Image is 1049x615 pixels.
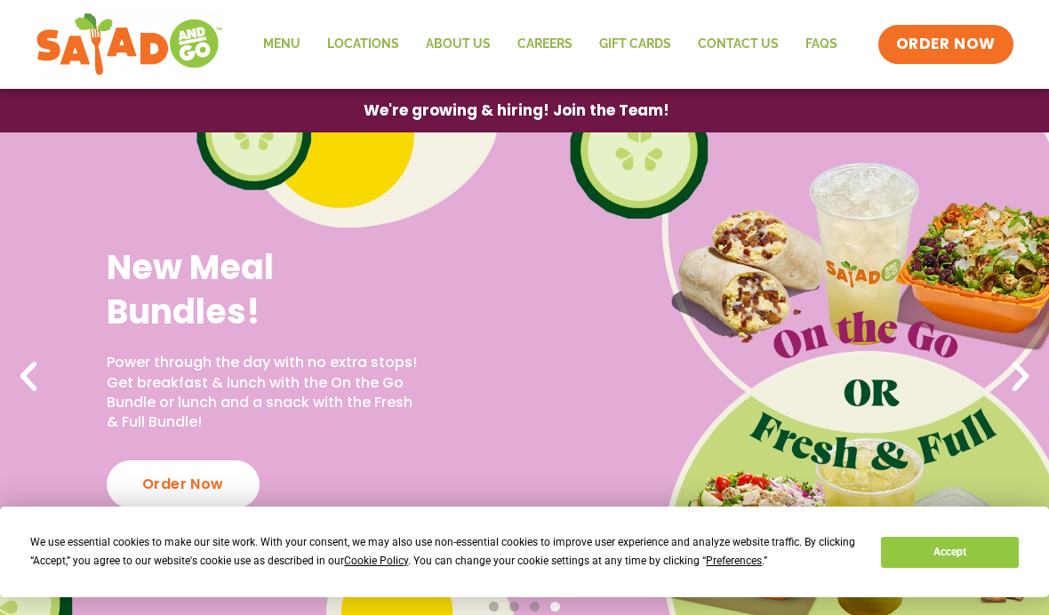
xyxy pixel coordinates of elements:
[504,24,586,65] a: Careers
[314,24,412,65] a: Locations
[107,460,260,508] div: Order Now
[881,537,1018,568] button: Accept
[107,245,418,333] h2: New Meal Bundles!
[1001,357,1040,396] div: Next slide
[344,555,408,567] span: Cookie Policy
[489,602,499,611] span: Go to slide 1
[550,602,560,611] span: Go to slide 4
[530,602,540,611] span: Go to slide 3
[706,555,762,567] span: Preferences
[364,103,669,118] span: We're growing & hiring! Join the Team!
[412,24,504,65] a: About Us
[586,24,685,65] a: GIFT CARDS
[685,24,792,65] a: Contact Us
[878,25,1013,64] a: ORDER NOW
[792,24,851,65] a: FAQs
[30,533,860,571] div: We use essential cookies to make our site work. With your consent, we may also use non-essential ...
[250,24,314,65] a: Menu
[337,90,696,132] a: We're growing & hiring! Join the Team!
[36,9,223,80] img: new-SAG-logo-768×292
[509,602,519,611] span: Go to slide 2
[250,24,851,65] nav: Menu
[107,353,418,433] p: Power through the day with no extra stops! Get breakfast & lunch with the On the Go Bundle or lun...
[9,357,48,396] div: Previous slide
[896,34,996,55] span: ORDER NOW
